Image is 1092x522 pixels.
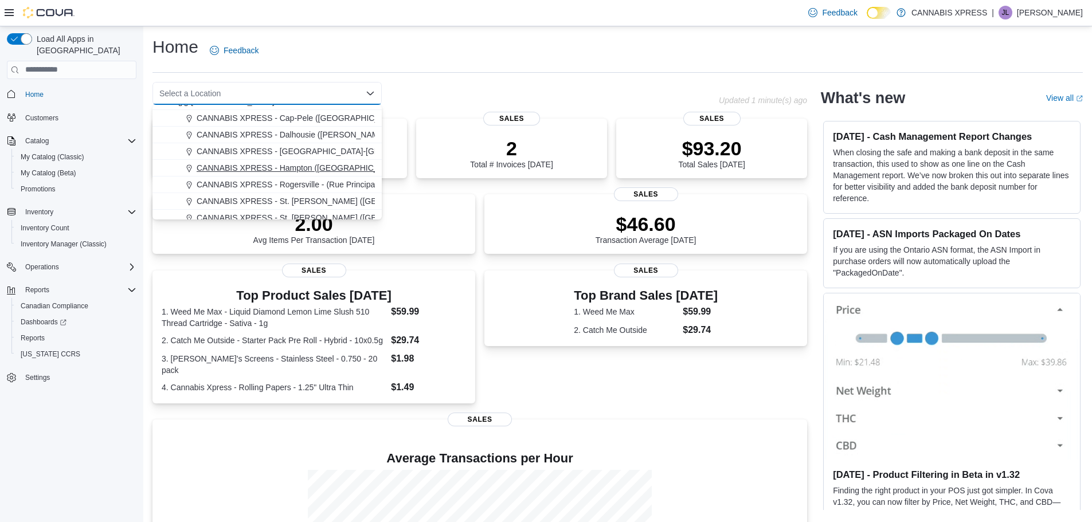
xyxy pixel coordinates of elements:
[197,112,404,124] span: CANNABIS XPRESS - Cap-Pele ([GEOGRAPHIC_DATA])
[253,213,375,236] p: 2.00
[197,179,384,190] span: CANNABIS XPRESS - Rogersville - (Rue Principale)
[25,373,50,382] span: Settings
[574,289,718,303] h3: Top Brand Sales [DATE]
[11,330,141,346] button: Reports
[16,166,136,180] span: My Catalog (Beta)
[2,369,141,386] button: Settings
[23,7,75,18] img: Cova
[21,152,84,162] span: My Catalog (Classic)
[999,6,1012,19] div: Jodi LeBlanc
[821,89,905,107] h2: What's new
[21,88,48,101] a: Home
[16,331,136,345] span: Reports
[21,317,66,327] span: Dashboards
[16,166,81,180] a: My Catalog (Beta)
[678,137,745,160] p: $93.20
[16,237,136,251] span: Inventory Manager (Classic)
[1076,95,1083,102] svg: External link
[992,6,994,19] p: |
[21,371,54,384] a: Settings
[152,210,382,226] button: CANNABIS XPRESS - St. [PERSON_NAME] ([GEOGRAPHIC_DATA])
[16,221,136,235] span: Inventory Count
[11,298,141,314] button: Canadian Compliance
[833,469,1071,480] h3: [DATE] - Product Filtering in Beta in v1.32
[366,89,375,98] button: Close list of options
[21,111,136,125] span: Customers
[282,264,346,277] span: Sales
[253,213,375,245] div: Avg Items Per Transaction [DATE]
[205,39,263,62] a: Feedback
[1002,6,1009,19] span: JL
[16,315,71,329] a: Dashboards
[152,110,382,127] button: CANNABIS XPRESS - Cap-Pele ([GEOGRAPHIC_DATA])
[822,7,857,18] span: Feedback
[683,323,718,337] dd: $29.74
[614,264,678,277] span: Sales
[162,452,798,465] h4: Average Transactions per Hour
[152,193,382,210] button: CANNABIS XPRESS - St. [PERSON_NAME] ([GEOGRAPHIC_DATA])
[16,299,93,313] a: Canadian Compliance
[596,213,696,245] div: Transaction Average [DATE]
[683,305,718,319] dd: $59.99
[162,382,386,393] dt: 4. Cannabis Xpress - Rolling Papers - 1.25" Ultra Thin
[2,204,141,220] button: Inventory
[596,213,696,236] p: $46.60
[16,347,136,361] span: Washington CCRS
[16,347,85,361] a: [US_STATE] CCRS
[21,301,88,311] span: Canadian Compliance
[197,212,449,223] span: CANNABIS XPRESS - St. [PERSON_NAME] ([GEOGRAPHIC_DATA])
[11,149,141,165] button: My Catalog (Classic)
[11,346,141,362] button: [US_STATE] CCRS
[2,86,141,103] button: Home
[25,90,44,99] span: Home
[21,205,58,219] button: Inventory
[21,134,53,148] button: Catalog
[391,305,466,319] dd: $59.99
[16,331,49,345] a: Reports
[21,240,107,249] span: Inventory Manager (Classic)
[16,299,136,313] span: Canadian Compliance
[16,221,74,235] a: Inventory Count
[11,165,141,181] button: My Catalog (Beta)
[162,353,386,376] dt: 3. [PERSON_NAME]'s Screens - Stainless Steel - 0.750 - 20 pack
[197,162,403,174] span: CANNABIS XPRESS - Hampton ([GEOGRAPHIC_DATA])
[11,314,141,330] a: Dashboards
[867,7,891,19] input: Dark Mode
[11,236,141,252] button: Inventory Manager (Classic)
[25,113,58,123] span: Customers
[25,285,49,295] span: Reports
[25,207,53,217] span: Inventory
[804,1,862,24] a: Feedback
[21,134,136,148] span: Catalog
[391,352,466,366] dd: $1.98
[483,112,541,125] span: Sales
[678,137,745,169] div: Total Sales [DATE]
[162,306,386,329] dt: 1. Weed Me Max - Liquid Diamond Lemon Lime Slush 510 Thread Cartridge - Sativa - 1g
[7,81,136,416] nav: Complex example
[16,150,136,164] span: My Catalog (Classic)
[1017,6,1083,19] p: [PERSON_NAME]
[448,413,512,426] span: Sales
[152,176,382,193] button: CANNABIS XPRESS - Rogersville - (Rue Principale)
[2,259,141,275] button: Operations
[197,129,472,140] span: CANNABIS XPRESS - Dalhousie ([PERSON_NAME][GEOGRAPHIC_DATA])
[21,185,56,194] span: Promotions
[470,137,553,160] p: 2
[2,109,141,126] button: Customers
[152,36,198,58] h1: Home
[833,147,1071,204] p: When closing the safe and making a bank deposit in the same transaction, this used to show as one...
[21,370,136,384] span: Settings
[2,282,141,298] button: Reports
[16,150,89,164] a: My Catalog (Classic)
[16,315,136,329] span: Dashboards
[1046,93,1083,103] a: View allExternal link
[833,228,1071,240] h3: [DATE] - ASN Imports Packaged On Dates
[470,137,553,169] div: Total # Invoices [DATE]
[21,168,76,178] span: My Catalog (Beta)
[911,6,987,19] p: CANNABIS XPRESS
[16,182,136,196] span: Promotions
[683,112,741,125] span: Sales
[162,335,386,346] dt: 2. Catch Me Outside - Starter Pack Pre Roll - Hybrid - 10x0.5g
[21,283,136,297] span: Reports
